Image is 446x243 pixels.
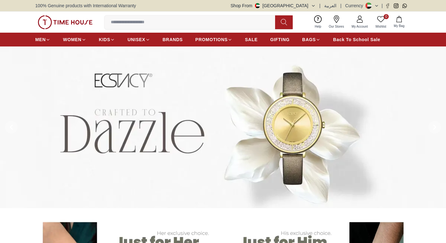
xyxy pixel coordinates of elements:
span: WOMEN [63,36,82,43]
span: Our Stores [326,24,347,29]
a: SALE [245,34,257,45]
button: العربية [324,3,336,9]
span: Back To School Sale [333,36,380,43]
img: ... [38,15,93,29]
a: WOMEN [63,34,86,45]
a: Whatsapp [402,3,407,8]
span: SALE [245,36,257,43]
span: BRANDS [163,36,183,43]
span: MEN [35,36,46,43]
span: | [381,3,383,9]
span: | [340,3,342,9]
a: Help [311,14,325,30]
a: Instagram [394,3,398,8]
div: Currency [345,3,366,9]
span: PROMOTIONS [195,36,228,43]
span: 100% Genuine products with International Warranty [35,3,136,9]
button: My Bag [390,15,408,30]
span: My Bag [391,24,407,28]
span: Help [312,24,324,29]
span: My Account [349,24,370,29]
span: Wishlist [373,24,389,29]
a: PROMOTIONS [195,34,233,45]
span: KIDS [99,36,110,43]
span: UNISEX [127,36,145,43]
a: UNISEX [127,34,150,45]
a: Back To School Sale [333,34,380,45]
img: United Arab Emirates [255,3,260,8]
a: 0Wishlist [372,14,390,30]
a: GIFTING [270,34,290,45]
a: KIDS [99,34,115,45]
a: MEN [35,34,50,45]
span: GIFTING [270,36,290,43]
a: Our Stores [325,14,348,30]
span: 0 [384,14,389,19]
a: Facebook [385,3,390,8]
button: Shop From[GEOGRAPHIC_DATA] [231,3,316,9]
span: | [319,3,321,9]
span: BAGS [302,36,316,43]
a: BRANDS [163,34,183,45]
a: BAGS [302,34,320,45]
